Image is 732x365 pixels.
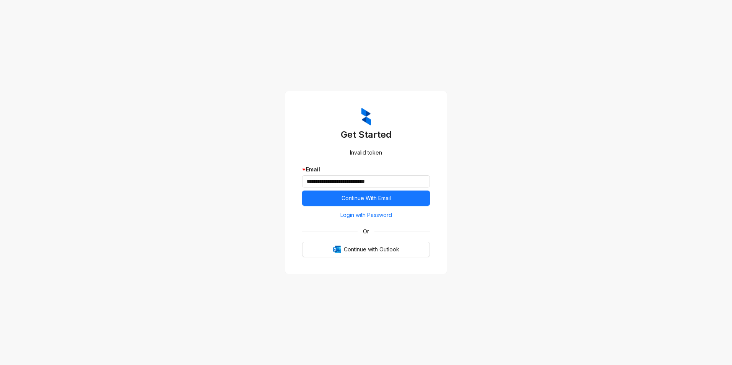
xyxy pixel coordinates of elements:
[340,211,392,219] span: Login with Password
[361,108,371,125] img: ZumaIcon
[302,242,430,257] button: OutlookContinue with Outlook
[302,148,430,157] div: Invalid token
[333,246,341,253] img: Outlook
[302,165,430,174] div: Email
[358,227,374,236] span: Or
[344,245,399,254] span: Continue with Outlook
[341,194,391,202] span: Continue With Email
[302,129,430,141] h3: Get Started
[302,209,430,221] button: Login with Password
[302,191,430,206] button: Continue With Email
